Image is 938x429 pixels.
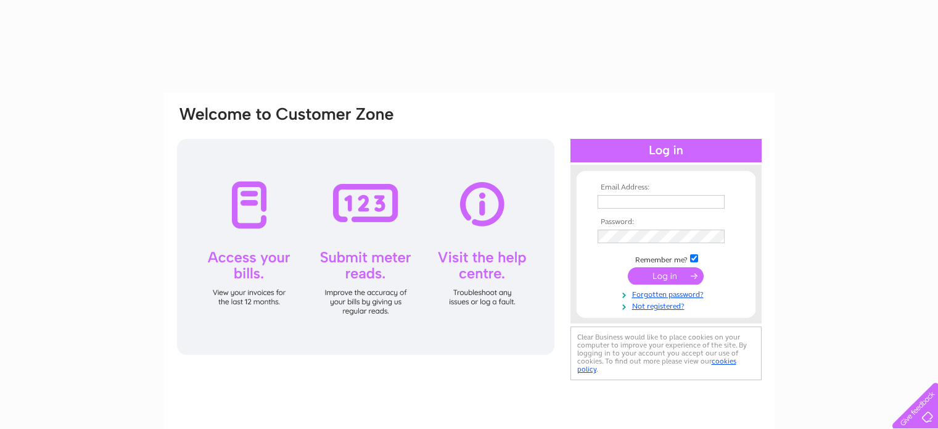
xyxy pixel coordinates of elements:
th: Email Address: [594,183,738,192]
input: Submit [628,267,704,285]
th: Password: [594,218,738,227]
a: cookies policy [577,357,736,373]
a: Not registered? [598,299,738,311]
td: Remember me? [594,252,738,265]
div: Clear Business would like to place cookies on your computer to improve your experience of the sit... [570,327,762,380]
a: Forgotten password? [598,288,738,299]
